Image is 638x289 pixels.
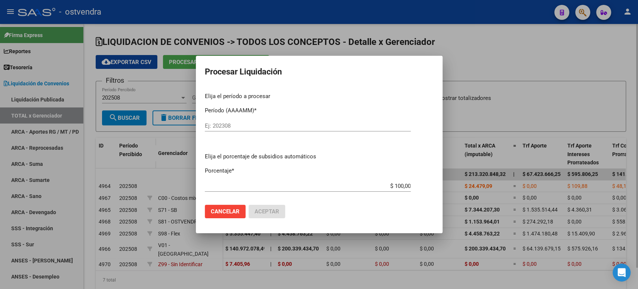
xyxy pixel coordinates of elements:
[205,152,434,161] p: Elija el porcentaje de subsidios automáticos
[613,264,631,282] div: Open Intercom Messenger
[205,205,246,218] button: Cancelar
[205,167,434,175] p: Porcentaje
[205,106,434,115] p: Período (AAAAMM)
[205,92,434,101] p: Elija el período a procesar
[249,205,285,218] button: Aceptar
[255,208,279,215] span: Aceptar
[211,208,240,215] span: Cancelar
[205,65,434,79] h2: Procesar Liquidación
